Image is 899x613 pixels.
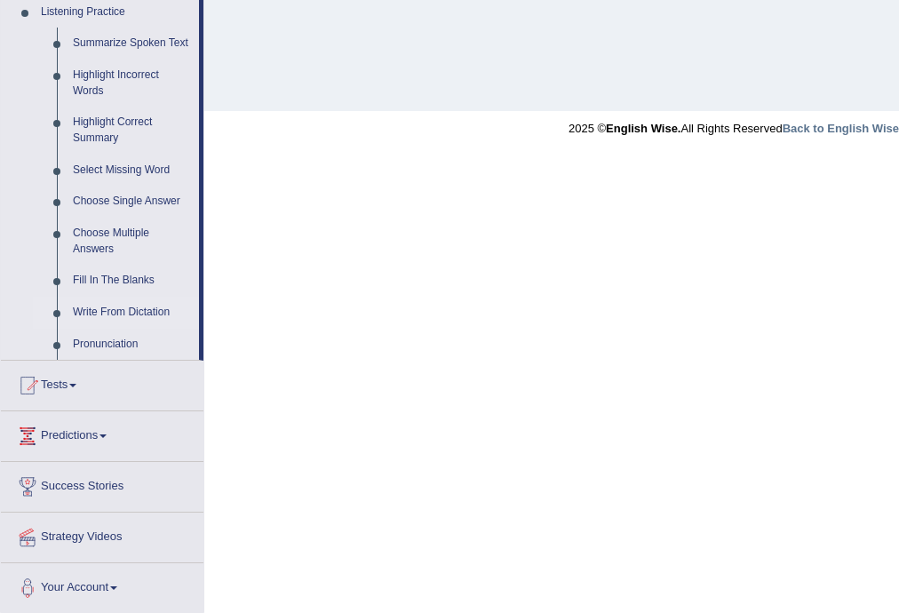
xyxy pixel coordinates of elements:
a: Tests [1,361,203,405]
a: Pronunciation [65,329,199,361]
a: Predictions [1,411,203,456]
a: Back to English Wise [783,122,899,135]
a: Choose Single Answer [65,186,199,218]
a: Choose Multiple Answers [65,218,199,265]
strong: English Wise. [606,122,680,135]
a: Select Missing Word [65,155,199,187]
a: Summarize Spoken Text [65,28,199,60]
a: Strategy Videos [1,513,203,557]
a: Write From Dictation [65,297,199,329]
a: Highlight Incorrect Words [65,60,199,107]
a: Success Stories [1,462,203,506]
a: Your Account [1,563,203,608]
a: Fill In The Blanks [65,265,199,297]
a: Highlight Correct Summary [65,107,199,154]
div: 2025 © All Rights Reserved [569,111,899,137]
